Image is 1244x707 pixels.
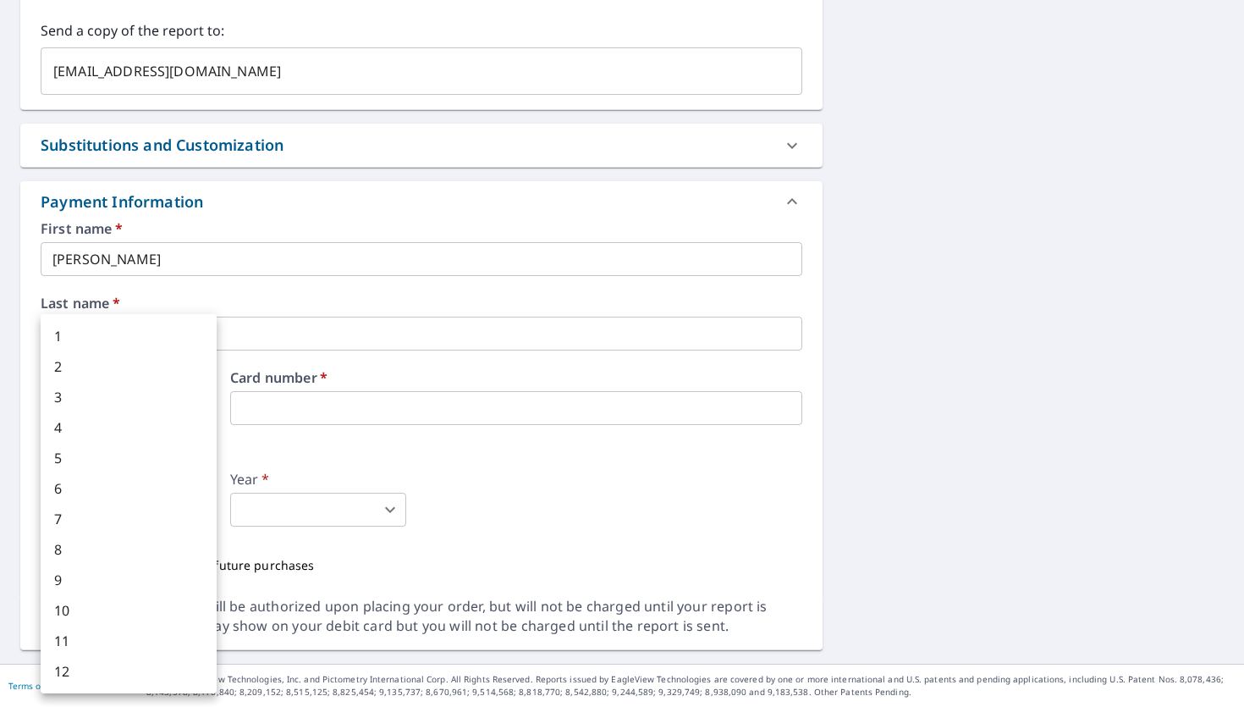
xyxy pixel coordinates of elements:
[41,382,217,412] li: 3
[41,351,217,382] li: 2
[41,534,217,565] li: 8
[41,595,217,626] li: 10
[41,656,217,687] li: 12
[41,473,217,504] li: 6
[41,504,217,534] li: 7
[41,565,217,595] li: 9
[41,626,217,656] li: 11
[41,412,217,443] li: 4
[41,443,217,473] li: 5
[41,321,217,351] li: 1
